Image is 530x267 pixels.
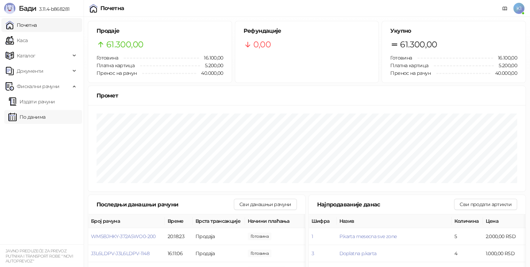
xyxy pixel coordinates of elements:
small: JAVNO PREDUZEĆE ZA PREVOZ PUTNIKA I TRANSPORT ROBE " NOVI AUTOPREVOZ" [6,249,73,264]
th: Назив [337,214,452,228]
th: Шифра [309,214,337,228]
span: 0,00 [253,38,271,51]
button: Сви продати артикли [454,199,517,210]
th: Количина [452,214,483,228]
span: Каталог [17,49,36,63]
span: Платна картица [390,62,428,69]
span: 40.000,00 [490,69,517,77]
span: 3.11.4-b868281 [36,6,69,12]
span: Платна картица [97,62,135,69]
span: Готовина [97,55,118,61]
th: Број рачуна [88,214,165,228]
a: Каса [6,33,28,47]
span: 16.100,00 [199,54,223,62]
span: 16.100,00 [493,54,517,62]
span: 40.000,00 [196,69,223,77]
td: Продаја [193,228,245,245]
td: 4 [452,245,483,262]
th: Време [165,214,193,228]
span: Бади [19,4,36,13]
span: Фискални рачуни [17,79,59,93]
a: Почетна [6,18,37,32]
span: Пренос на рачун [97,70,137,76]
td: 5 [452,228,483,245]
div: Последњи данашњи рачуни [97,200,234,209]
span: K1 [513,3,524,14]
button: 3 [312,250,314,257]
span: Документи [17,64,43,78]
h5: Укупно [390,27,517,35]
a: Документација [499,3,510,14]
td: 20:18:23 [165,228,193,245]
span: Пренос на рачун [390,70,430,76]
span: 5.200,00 [200,62,223,69]
span: 61.300,00 [106,38,143,51]
td: Продаја [193,245,245,262]
span: 5.200,00 [494,62,517,69]
button: Doplatna p.karta [339,250,377,257]
h5: Рефундације [244,27,370,35]
th: Начини плаћања [245,214,315,228]
span: 61.300,00 [400,38,437,51]
td: 16:11:06 [165,245,193,262]
button: Сви данашњи рачуни [234,199,297,210]
span: 2.500,00 [248,250,271,257]
th: Врста трансакције [193,214,245,228]
div: Најпродаваније данас [317,200,454,209]
h5: Продаје [97,27,223,35]
div: Почетна [100,6,124,11]
span: Готовина [390,55,412,61]
button: WM5BJHKY-372A5WO0-200 [91,233,156,239]
button: P.karta mesecna sve zone [339,233,397,239]
a: По данима [8,110,45,124]
button: J3L6LDPV-J3L6LDPV-1148 [91,250,149,257]
div: Промет [97,91,517,100]
img: Logo [4,3,15,14]
button: 1 [312,233,313,239]
a: Издати рачуни [8,95,55,109]
span: 1.000,00 [248,233,271,240]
